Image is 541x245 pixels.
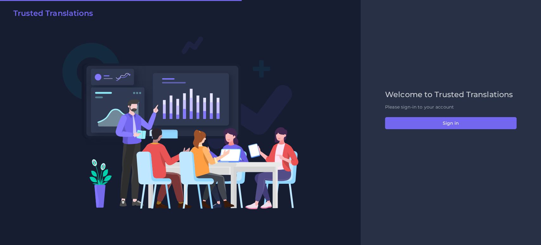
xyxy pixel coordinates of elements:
[13,9,93,18] h2: Trusted Translations
[385,90,517,99] h2: Welcome to Trusted Translations
[385,104,517,110] p: Please sign-in to your account
[9,9,93,20] a: Trusted Translations
[385,117,517,129] button: Sign in
[62,36,299,209] img: Login V2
